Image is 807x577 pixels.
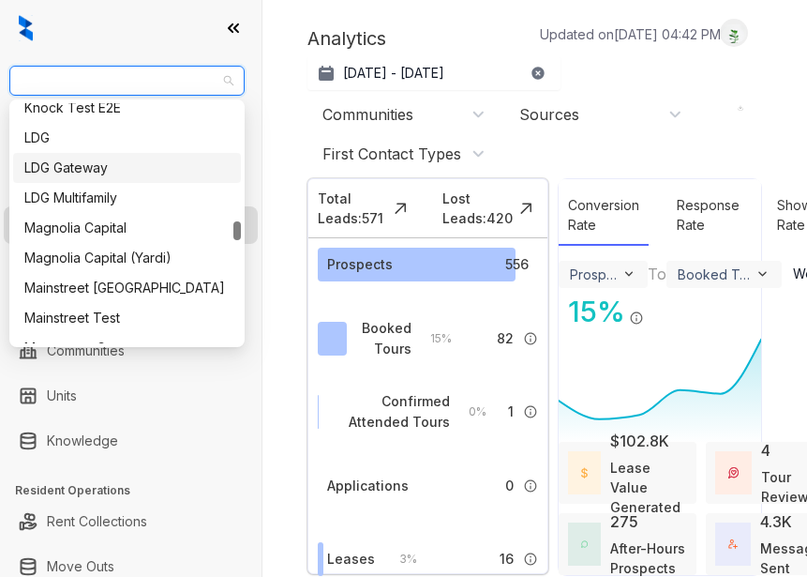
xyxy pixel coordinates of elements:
div: 3 % [381,549,417,569]
li: Communities [4,332,258,370]
div: Marymount Gateway [24,338,230,358]
div: Mainstreet [GEOGRAPHIC_DATA] [24,278,230,298]
div: Leases [327,549,375,569]
img: Info [523,552,538,567]
div: To [648,263,666,285]
img: TotalFum [728,539,738,549]
span: 1 [508,402,514,422]
div: Mainstreet Test [24,308,230,328]
img: Click Icon [513,195,540,222]
span: LDG Multifamily [21,67,233,95]
div: Applications [327,476,409,496]
a: Communities [47,332,125,370]
img: Info [523,331,538,346]
p: Analytics [307,24,386,53]
button: [DATE] - [DATE] [307,56,560,90]
div: 4.3K [760,510,792,533]
div: Confirmed Attended Tours [327,391,450,433]
a: Units [47,377,77,415]
li: Rent Collections [4,503,258,540]
img: Info [523,404,538,419]
p: [DATE] - [DATE] [343,64,444,83]
img: Info [523,478,538,493]
div: Prospects [570,266,619,282]
li: Collections [4,251,258,289]
a: Knowledge [47,422,118,460]
div: Communities [322,104,413,125]
div: Booked Tours [327,318,411,359]
img: Info [629,311,644,326]
li: Leasing [4,206,258,244]
div: 15 % [411,328,452,349]
div: Booked Tours [678,266,751,282]
div: LDG Multifamily [24,188,230,208]
li: Knowledge [4,422,258,460]
h3: Resident Operations [15,482,262,499]
img: logo [19,15,33,41]
span: 0 [505,476,514,496]
img: LeaseValue [581,467,588,478]
img: Click Icon [644,294,672,322]
li: Units [4,377,258,415]
img: Download [738,105,743,111]
span: 16 [500,549,514,569]
div: LDG Gateway [13,153,241,183]
div: Knock Test E2E [24,98,230,118]
div: LDG [13,123,241,153]
div: LDG [24,128,230,148]
div: Magnolia Capital [24,218,230,238]
img: ViewFilterArrow [621,266,635,281]
img: UserAvatar [721,23,747,43]
a: Rent Collections [47,503,147,540]
img: Click Icon [387,195,414,222]
div: Magnolia Capital (Yardi) [24,248,230,268]
div: Marymount Gateway [13,333,241,363]
div: 15 % [559,291,625,333]
div: 4 [761,439,770,462]
img: AfterHoursConversations [581,540,588,548]
img: TourReviews [728,467,739,478]
span: 82 [497,328,514,349]
div: Mainstreet Test [13,303,241,333]
div: Magnolia Capital [13,213,241,243]
div: LDG Multifamily [13,183,241,213]
div: 275 [610,510,638,533]
div: Prospects [327,254,393,275]
div: Sources [519,104,579,125]
div: Conversion Rate [559,186,649,246]
div: Mainstreet Canada [13,273,241,303]
div: Lease Value Generated [610,458,687,517]
div: Total Leads: 571 [318,189,387,228]
span: 556 [505,254,529,275]
div: Knock Test E2E [13,93,241,123]
li: Leads [4,126,258,163]
div: LDG Gateway [24,158,230,178]
div: Response Rate [667,186,749,246]
div: Magnolia Capital (Yardi) [13,243,241,273]
img: ViewFilterArrow [755,266,770,282]
div: Lost Leads: 420 [442,189,513,228]
div: 0 % [450,402,486,422]
div: First Contact Types [322,144,461,164]
p: Updated on [DATE] 04:42 PM [540,24,721,44]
